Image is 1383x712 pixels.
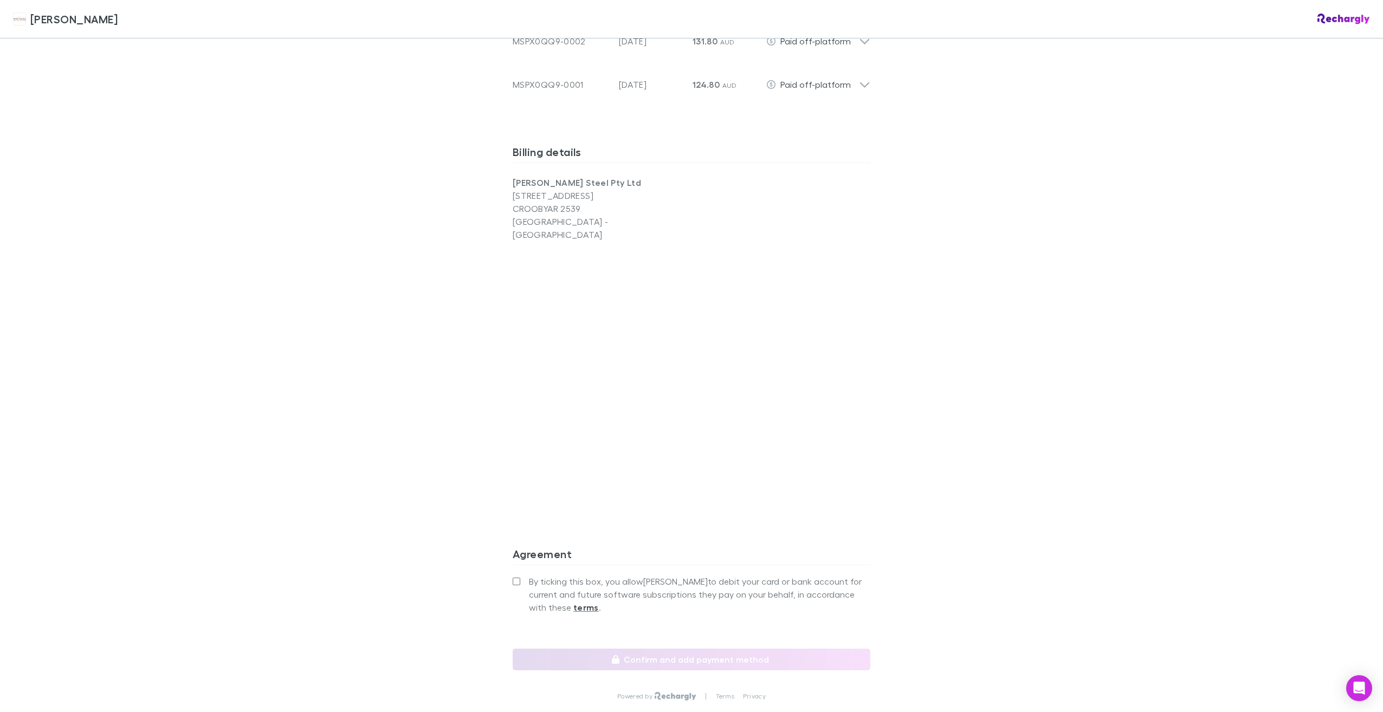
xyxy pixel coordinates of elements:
[1346,675,1372,701] div: Open Intercom Messenger
[693,36,718,47] span: 131.80
[743,692,766,701] a: Privacy
[573,602,599,613] strong: terms
[693,79,720,90] span: 124.80
[513,202,691,215] p: CROOBYAR 2539
[617,692,655,701] p: Powered by
[716,692,734,701] a: Terms
[529,575,870,614] span: By ticking this box, you allow [PERSON_NAME] to debit your card or bank account for current and f...
[705,692,707,701] p: |
[30,11,118,27] span: [PERSON_NAME]
[513,215,691,241] p: [GEOGRAPHIC_DATA] - [GEOGRAPHIC_DATA]
[1317,14,1370,24] img: Rechargly Logo
[513,35,610,48] div: MSPX0QQ9-0002
[720,38,735,46] span: AUD
[722,81,737,89] span: AUD
[513,547,870,565] h3: Agreement
[510,248,873,497] iframe: Secure address input frame
[513,189,691,202] p: [STREET_ADDRESS]
[780,79,851,89] span: Paid off-platform
[504,59,879,102] div: MSPX0QQ9-0001[DATE]124.80 AUDPaid off-platform
[513,145,870,163] h3: Billing details
[513,649,870,670] button: Confirm and add payment method
[513,176,691,189] p: [PERSON_NAME] Steel Pty Ltd
[619,35,684,48] p: [DATE]
[655,692,696,701] img: Rechargly Logo
[13,12,26,25] img: Hales Douglass's Logo
[780,36,851,46] span: Paid off-platform
[513,78,610,91] div: MSPX0QQ9-0001
[619,78,684,91] p: [DATE]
